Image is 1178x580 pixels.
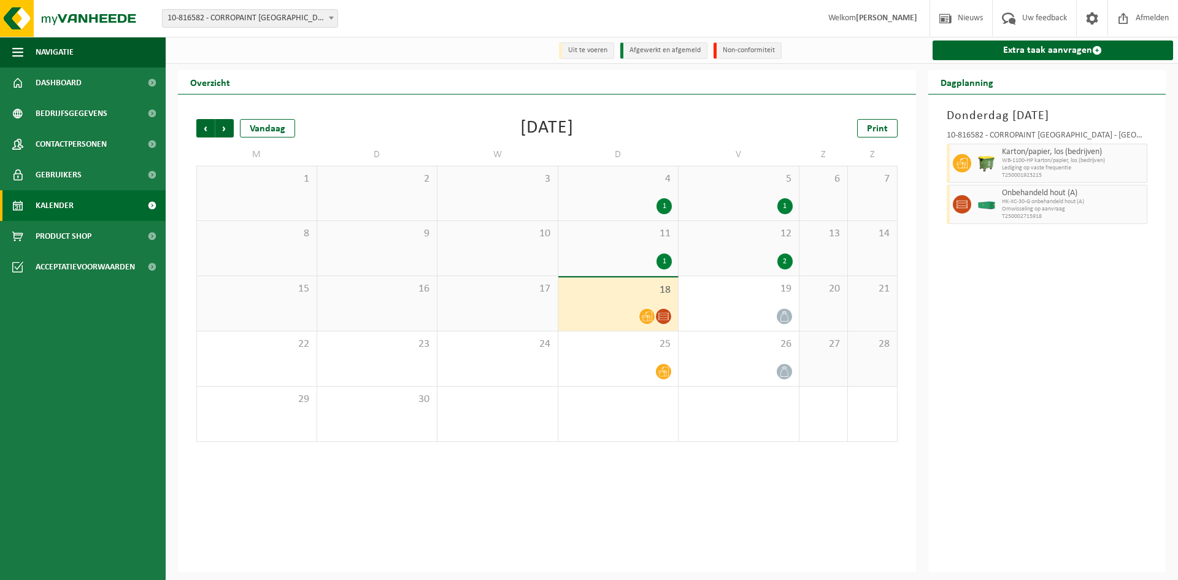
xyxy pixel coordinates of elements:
[203,393,310,406] span: 29
[928,70,1006,94] h2: Dagplanning
[933,41,1174,60] a: Extra taak aanvragen
[196,119,215,137] span: Vorige
[685,172,793,186] span: 5
[656,198,672,214] div: 1
[947,107,1148,125] h3: Donderdag [DATE]
[777,198,793,214] div: 1
[203,338,310,351] span: 22
[564,227,672,241] span: 11
[162,9,338,28] span: 10-816582 - CORROPAINT NV - ANTWERPEN
[203,227,310,241] span: 8
[1002,198,1144,206] span: HK-XC-30-G onbehandeld hout (A)
[977,154,996,172] img: WB-1100-HPE-GN-50
[1002,172,1144,179] span: T250001923215
[685,282,793,296] span: 19
[36,37,74,68] span: Navigatie
[848,144,897,166] td: Z
[806,282,842,296] span: 20
[178,70,242,94] h2: Overzicht
[854,172,890,186] span: 7
[317,144,438,166] td: D
[854,227,890,241] span: 14
[444,338,552,351] span: 24
[559,42,614,59] li: Uit te voeren
[947,131,1148,144] div: 10-816582 - CORROPAINT [GEOGRAPHIC_DATA] - [GEOGRAPHIC_DATA]
[854,282,890,296] span: 21
[323,338,431,351] span: 23
[36,221,91,252] span: Product Shop
[36,190,74,221] span: Kalender
[656,253,672,269] div: 1
[806,172,842,186] span: 6
[36,129,107,160] span: Contactpersonen
[444,172,552,186] span: 3
[163,10,337,27] span: 10-816582 - CORROPAINT NV - ANTWERPEN
[520,119,574,137] div: [DATE]
[620,42,707,59] li: Afgewerkt en afgemeld
[854,338,890,351] span: 28
[1002,164,1144,172] span: Lediging op vaste frequentie
[685,338,793,351] span: 26
[857,119,898,137] a: Print
[215,119,234,137] span: Volgende
[1002,157,1144,164] span: WB-1100-HP karton/papier, los (bedrijven)
[323,282,431,296] span: 16
[444,227,552,241] span: 10
[203,172,310,186] span: 1
[685,227,793,241] span: 12
[323,393,431,406] span: 30
[196,144,317,166] td: M
[799,144,849,166] td: Z
[240,119,295,137] div: Vandaag
[714,42,782,59] li: Non-conformiteit
[564,284,672,297] span: 18
[36,160,82,190] span: Gebruikers
[806,338,842,351] span: 27
[36,252,135,282] span: Acceptatievoorwaarden
[36,68,82,98] span: Dashboard
[564,338,672,351] span: 25
[679,144,799,166] td: V
[867,124,888,134] span: Print
[444,282,552,296] span: 17
[1002,147,1144,157] span: Karton/papier, los (bedrijven)
[777,253,793,269] div: 2
[36,98,107,129] span: Bedrijfsgegevens
[437,144,558,166] td: W
[564,172,672,186] span: 4
[806,227,842,241] span: 13
[856,14,917,23] strong: [PERSON_NAME]
[323,227,431,241] span: 9
[203,282,310,296] span: 15
[977,200,996,209] img: HK-XC-30-GN-00
[323,172,431,186] span: 2
[1002,213,1144,220] span: T250002715918
[1002,206,1144,213] span: Omwisseling op aanvraag
[1002,188,1144,198] span: Onbehandeld hout (A)
[558,144,679,166] td: D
